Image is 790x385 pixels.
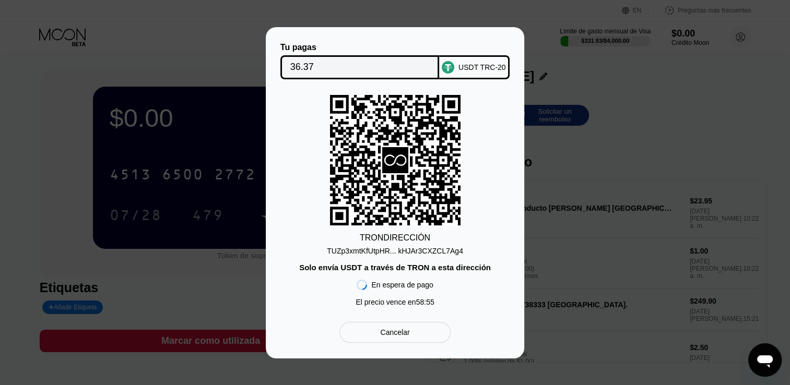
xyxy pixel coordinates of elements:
[327,243,463,255] div: TUZp3xmtKfUtpHR... kHJAr3CXZCL7Ag4
[280,43,440,52] div: Tu pagas
[426,298,434,306] font: 55
[380,328,409,337] div: Cancelar
[299,263,491,272] div: Solo envía USDT a través de TRON a esta dirección
[360,233,430,243] div: TRON DIRECCIÓN
[371,281,433,289] div: En espera de pago
[339,322,451,343] div: Cancelar
[281,43,509,79] div: Tu pagasUSDT TRC-20
[327,247,463,255] div: TUZp3xmtKfUtpHR... kHJAr3CXZCL7Ag4
[416,298,434,306] span: 58 :
[356,298,416,306] font: El precio vence en
[748,343,782,377] iframe: Botón para iniciar la ventana de mensajería, conversación en curso
[458,63,506,71] div: USDT TRC-20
